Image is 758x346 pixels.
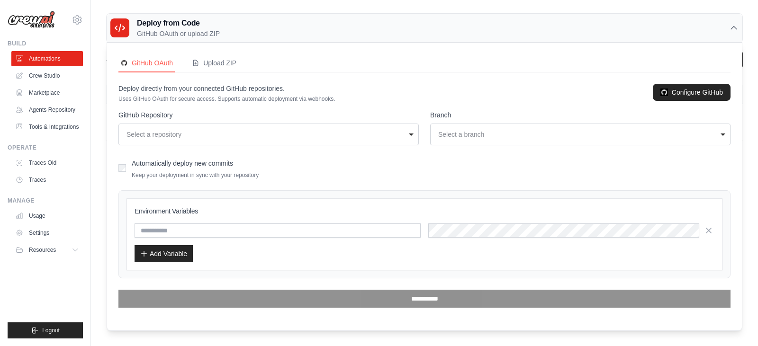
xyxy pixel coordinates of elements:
a: Automations [11,51,83,66]
a: Configure GitHub [653,84,731,101]
a: Settings [11,225,83,240]
button: Logout [8,322,83,338]
a: Agents Repository [11,102,83,117]
div: Operate [8,144,83,151]
img: Logo [8,11,55,29]
h3: Deploy from Code [137,18,220,29]
p: Deploy directly from your connected GitHub repositories. [118,84,335,93]
button: Resources [11,242,83,257]
a: Marketplace [11,85,83,100]
img: GitHub [120,59,128,67]
a: Tools & Integrations [11,119,83,134]
button: GitHubGitHub OAuth [118,54,175,72]
p: Keep your deployment in sync with your repository [132,171,259,179]
iframe: Chat Widget [711,301,758,346]
a: Traces [11,172,83,187]
div: GitHub OAuth [120,58,173,68]
a: Traces Old [11,155,83,170]
span: Resources [29,246,56,254]
th: Crew [106,85,243,104]
button: Upload ZIP [190,54,238,72]
div: Select a repository [126,130,405,139]
div: Build [8,40,83,47]
div: Manage [8,197,83,204]
div: Select a branch [438,130,717,139]
label: GitHub Repository [118,110,419,120]
button: Add Variable [135,245,193,262]
span: Logout [42,327,60,334]
nav: Deployment Source [118,54,731,72]
div: Upload ZIP [192,58,236,68]
img: GitHub [660,89,668,96]
a: Crew Studio [11,68,83,83]
h3: Environment Variables [135,206,714,216]
p: GitHub OAuth or upload ZIP [137,29,220,38]
p: Uses GitHub OAuth for secure access. Supports automatic deployment via webhooks. [118,95,335,103]
label: Automatically deploy new commits [132,160,233,167]
a: Usage [11,208,83,223]
label: Branch [430,110,731,120]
